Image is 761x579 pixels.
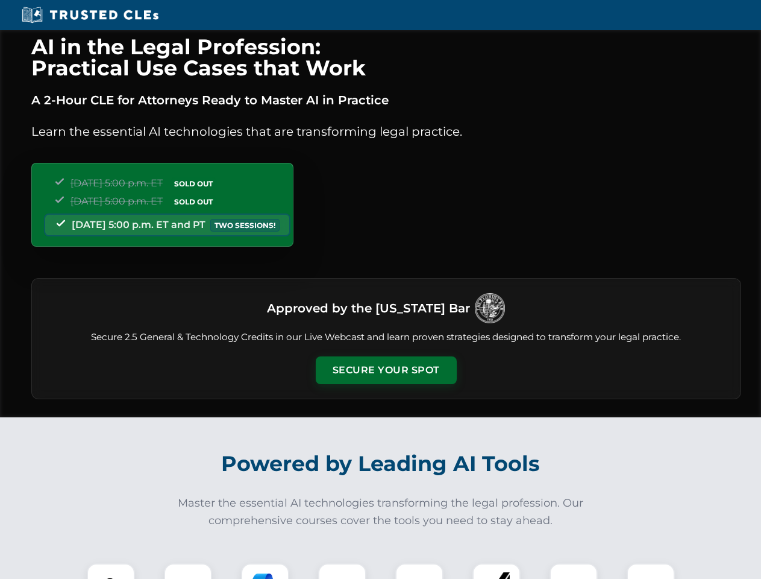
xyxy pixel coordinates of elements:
span: [DATE] 5:00 p.m. ET [70,195,163,207]
img: Logo [475,293,505,323]
span: [DATE] 5:00 p.m. ET [70,177,163,189]
p: Secure 2.5 General & Technology Credits in our Live Webcast and learn proven strategies designed ... [46,331,726,344]
span: SOLD OUT [170,177,217,190]
p: A 2-Hour CLE for Attorneys Ready to Master AI in Practice [31,90,741,110]
h2: Powered by Leading AI Tools [47,443,715,485]
img: Trusted CLEs [18,6,162,24]
h1: AI in the Legal Profession: Practical Use Cases that Work [31,36,741,78]
h3: Approved by the [US_STATE] Bar [267,297,470,319]
span: SOLD OUT [170,195,217,208]
button: Secure Your Spot [316,356,457,384]
p: Master the essential AI technologies transforming the legal profession. Our comprehensive courses... [170,495,592,530]
p: Learn the essential AI technologies that are transforming legal practice. [31,122,741,141]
